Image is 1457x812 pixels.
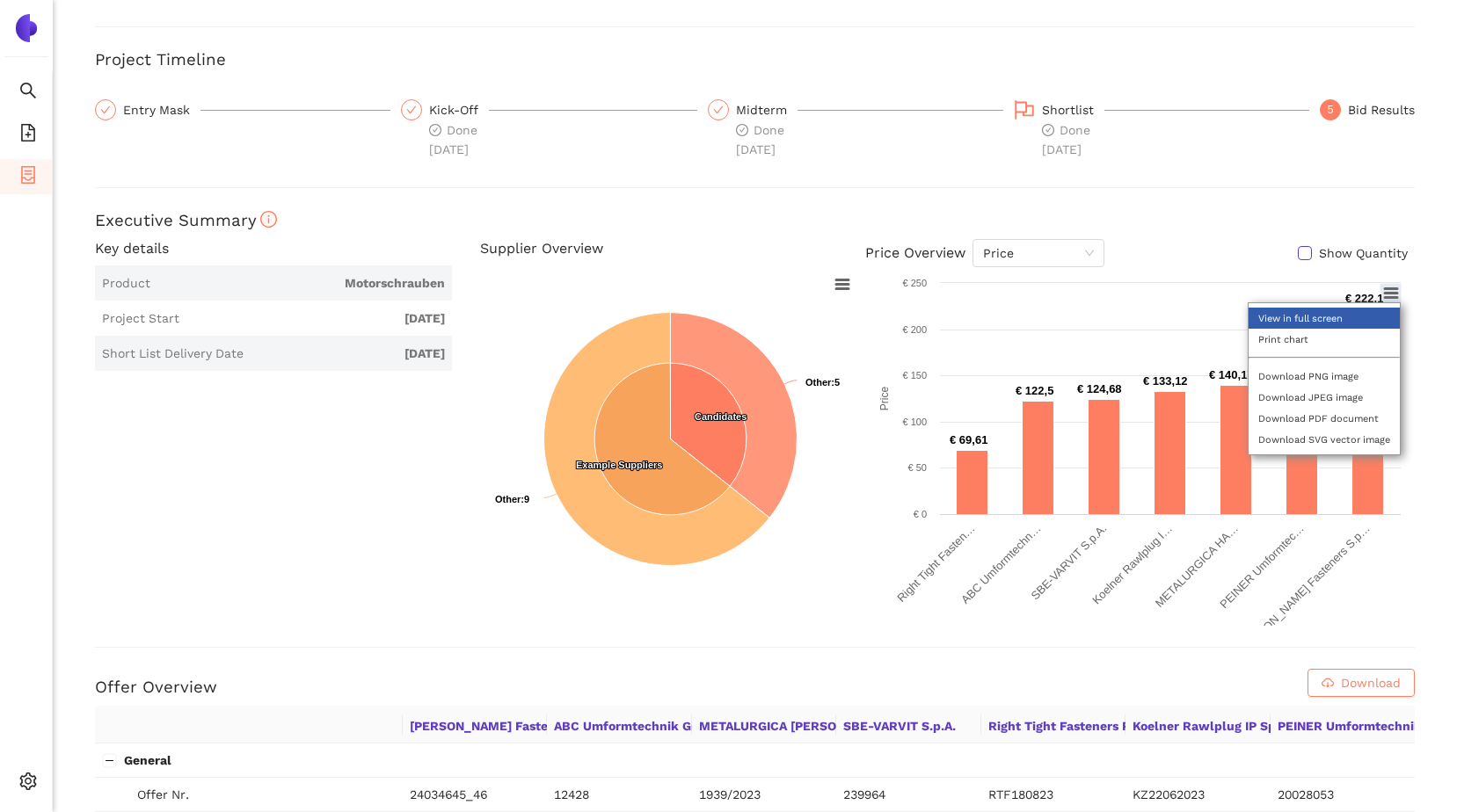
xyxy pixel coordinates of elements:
span: Motorschrauben [157,275,445,293]
span: RTF180823 [988,787,1053,801]
text: € 250 [902,278,927,288]
text: Right Tight Fasten… [894,522,977,605]
h4: Supplier Overview [480,239,865,258]
span: Done [DATE] [1042,123,1090,156]
text: € 200 [902,324,927,335]
text: SBE-VARVIT S.p.A. [1028,522,1109,603]
text: € 140,17 [1209,368,1254,381]
span: check [100,105,111,115]
text: € 122,5 [1016,384,1053,397]
span: [DATE] [251,345,445,363]
div: Entry Mask [95,99,390,120]
span: 5 [1328,104,1334,116]
span: file-add [19,118,37,153]
span: info-circle [260,211,277,228]
span: PEINER Umformtechnik GmbH [1278,713,1408,736]
text: € 133,12 [1143,374,1188,388]
div: Bid Results [1348,99,1415,120]
span: Download [1341,673,1401,692]
text: 5 [805,377,840,388]
tspan: Other: [495,494,524,504]
div: 5Bid Results [1320,99,1415,120]
span: Project Start [102,310,179,328]
div: Price Overview [865,239,1104,267]
span: Short List Delivery Date [102,345,244,363]
text: Koelner Rawlplug I… [1089,522,1175,607]
span: check [713,105,724,115]
span: Koelner Rawlplug IP Sp. z o.o. [1133,713,1263,736]
tspan: Other: [805,377,834,388]
span: check-circle [429,124,441,136]
span: 12428 [554,787,589,801]
div: Kick-Off [429,99,489,120]
span: Product [102,275,150,293]
text: [PERSON_NAME] Fasteners S.p… [1235,522,1372,658]
span: Right Tight Fasteners Pvt. Ltd. [988,713,1118,736]
h4: Key details [95,239,480,258]
span: Done [DATE] [429,123,477,156]
span: METALURGICA [PERSON_NAME] S/A [699,713,829,736]
span: flag [1014,99,1035,120]
button: cloud-downloadDownload [1308,669,1415,697]
span: 239964 [843,787,885,801]
li: Download PDF document [1249,408,1400,429]
li: View in full screen [1249,308,1400,329]
text: ABC Umformtechn… [958,522,1043,606]
text: 9 [495,494,529,504]
span: KZ22062023 [1133,787,1205,801]
li: Print chart [1249,329,1400,350]
span: Show Quantity [1312,245,1415,263]
span: search [19,76,37,111]
img: Logo [12,14,40,42]
h3: Offer Overview [95,676,217,699]
li: Download SVG vector image [1249,429,1400,450]
span: Done [DATE] [736,123,784,156]
span: container [19,160,37,195]
h3: Executive Summary [95,209,1415,232]
span: [PERSON_NAME] Fasteners S.p.A. [410,713,540,736]
span: check-circle [1042,124,1054,136]
h3: Project Timeline [95,48,1415,71]
div: Shortlistcheck-circleDone[DATE] [1014,99,1309,159]
text: Price [878,387,890,411]
span: cloud-download [1322,677,1334,691]
text: Candidates [695,411,747,422]
b: General [124,753,171,767]
text: € 69,61 [950,433,987,446]
text: PEINER Umformtec… [1217,522,1307,612]
span: 1939/2023 [699,787,761,801]
span: setting [19,766,37,801]
span: SBE-VARVIT S.p.A. [843,713,973,736]
span: [DATE] [186,310,445,328]
div: Shortlist [1042,99,1104,120]
span: check [406,105,417,115]
text: € 100 [902,417,927,427]
span: 24034645_46 [410,787,487,801]
text: Example Suppliers [576,460,662,470]
li: Download PNG image [1249,366,1400,387]
td: Offer Nr. [95,778,403,812]
span: 20028053 [1278,787,1334,801]
span: Offer Nr. [137,785,396,804]
td: General [95,743,403,778]
span: Price [983,240,1094,266]
span: check-circle [736,124,748,136]
div: Entry Mask [123,99,200,120]
text: € 150 [902,370,927,381]
span: ABC Umformtechnik GmbH & Co. KG [554,713,684,736]
text: € 0 [913,509,926,519]
text: € 124,68 [1077,382,1122,395]
div: Midterm [736,99,798,120]
text: € 50 [907,462,926,473]
li: Download JPEG image [1249,387,1400,408]
text: METALURGICA HA… [1152,522,1240,610]
button: Collapse row [103,753,117,767]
